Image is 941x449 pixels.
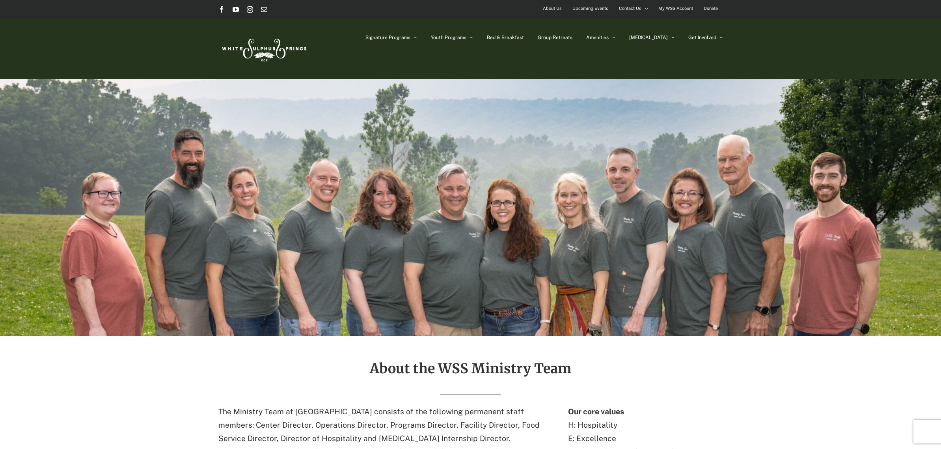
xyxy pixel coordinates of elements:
[365,18,417,57] a: Signature Programs
[629,18,675,57] a: [MEDICAL_DATA]
[487,18,524,57] a: Bed & Breakfast
[586,35,609,40] span: Amenities
[619,3,641,14] span: Contact Us
[543,3,562,14] span: About Us
[538,35,572,40] span: Group Retreats
[365,35,410,40] span: Signature Programs
[365,18,723,57] nav: Main Menu
[704,3,718,14] span: Donate
[431,18,473,57] a: Youth Programs
[658,3,693,14] span: My WSS Account
[233,6,239,13] a: YouTube
[688,35,716,40] span: Get Involved
[218,6,225,13] a: Facebook
[538,18,572,57] a: Group Retreats
[568,407,624,416] strong: Our core values
[487,35,524,40] span: Bed & Breakfast
[629,35,668,40] span: [MEDICAL_DATA]
[261,6,267,13] a: Email
[218,30,309,67] img: White Sulphur Springs Logo
[586,18,615,57] a: Amenities
[218,361,723,376] h2: About the WSS Ministry Team
[247,6,253,13] a: Instagram
[688,18,723,57] a: Get Involved
[572,3,608,14] span: Upcoming Events
[431,35,466,40] span: Youth Programs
